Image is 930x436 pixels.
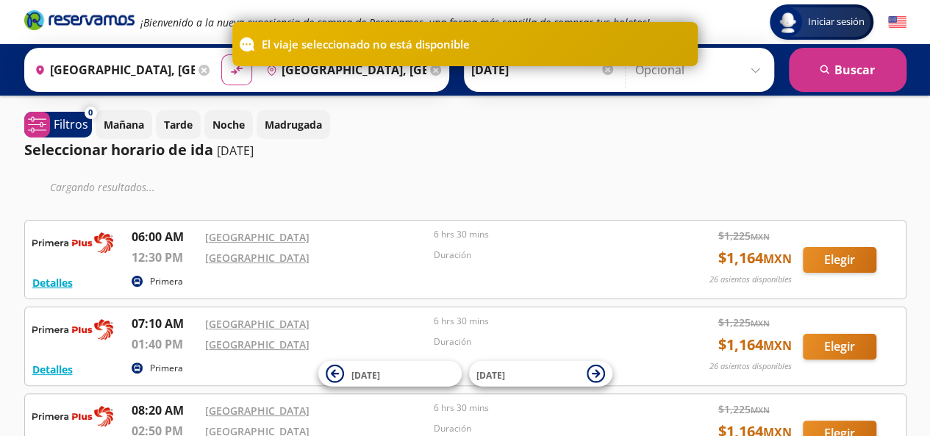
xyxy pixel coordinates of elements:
button: Tarde [156,110,201,139]
p: 26 asientos disponibles [709,274,792,286]
small: MXN [751,318,770,329]
button: [DATE] [469,361,612,387]
p: 6 hrs 30 mins [434,315,656,328]
small: MXN [751,231,770,242]
button: Detalles [32,362,73,377]
p: [DATE] [217,142,254,160]
p: 26 asientos disponibles [709,360,792,373]
button: Detalles [32,275,73,290]
p: Tarde [164,117,193,132]
span: [DATE] [476,368,505,381]
span: $ 1,164 [718,247,792,269]
p: 6 hrs 30 mins [434,401,656,415]
span: [DATE] [351,368,380,381]
button: Elegir [803,247,876,273]
p: Noche [212,117,245,132]
button: Buscar [789,48,906,92]
a: [GEOGRAPHIC_DATA] [205,404,310,418]
button: Elegir [803,334,876,360]
button: 0Filtros [24,112,92,137]
em: Cargando resultados ... [50,180,155,194]
p: 6 hrs 30 mins [434,228,656,241]
input: Buscar Destino [260,51,426,88]
input: Elegir Fecha [471,51,615,88]
p: Duración [434,335,656,349]
p: 12:30 PM [132,249,198,266]
button: Mañana [96,110,152,139]
span: $ 1,225 [718,228,770,243]
img: RESERVAMOS [32,315,113,344]
img: RESERVAMOS [32,401,113,431]
i: Brand Logo [24,9,135,31]
span: 0 [88,107,93,119]
span: $ 1,225 [718,315,770,330]
p: Duración [434,249,656,262]
small: MXN [751,404,770,415]
p: Duración [434,422,656,435]
p: Primera [150,362,183,375]
p: Seleccionar horario de ida [24,139,213,161]
small: MXN [763,251,792,267]
p: 06:00 AM [132,228,198,246]
a: [GEOGRAPHIC_DATA] [205,251,310,265]
p: 01:40 PM [132,335,198,353]
small: MXN [763,337,792,354]
button: Madrugada [257,110,330,139]
a: Brand Logo [24,9,135,35]
span: $ 1,164 [718,334,792,356]
button: Noche [204,110,253,139]
span: Iniciar sesión [802,15,870,29]
p: Primera [150,275,183,288]
p: El viaje seleccionado no está disponible [262,36,470,53]
em: ¡Bienvenido a la nueva experiencia de compra de Reservamos, una forma más sencilla de comprar tus... [140,15,650,29]
p: 07:10 AM [132,315,198,332]
button: English [888,13,906,32]
a: [GEOGRAPHIC_DATA] [205,337,310,351]
a: [GEOGRAPHIC_DATA] [205,230,310,244]
a: [GEOGRAPHIC_DATA] [205,317,310,331]
input: Buscar Origen [29,51,195,88]
span: $ 1,225 [718,401,770,417]
img: RESERVAMOS [32,228,113,257]
p: 08:20 AM [132,401,198,419]
input: Opcional [635,51,767,88]
p: Filtros [54,115,88,133]
button: [DATE] [318,361,462,387]
p: Mañana [104,117,144,132]
p: Madrugada [265,117,322,132]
